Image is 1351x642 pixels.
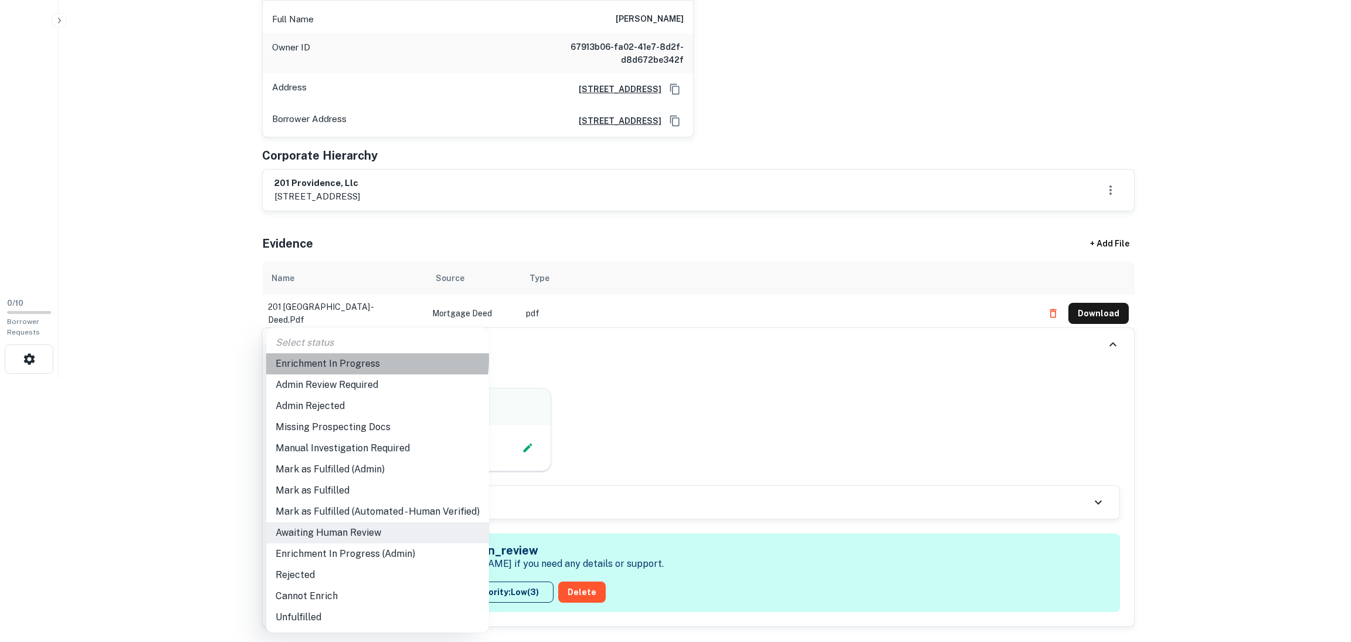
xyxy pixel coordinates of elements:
li: Mark as Fulfilled (Admin) [266,459,489,480]
li: Enrichment In Progress [266,353,489,374]
li: Admin Review Required [266,374,489,396]
li: Cannot Enrich [266,586,489,607]
li: Unfulfilled [266,607,489,628]
iframe: Chat Widget [1292,548,1351,604]
li: Manual Investigation Required [266,438,489,459]
li: Rejected [266,565,489,586]
li: Mark as Fulfilled [266,480,489,501]
li: Awaiting Human Review [266,522,489,543]
li: Missing Prospecting Docs [266,417,489,438]
li: Admin Rejected [266,396,489,417]
li: Enrichment In Progress (Admin) [266,543,489,565]
li: Mark as Fulfilled (Automated - Human Verified) [266,501,489,522]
